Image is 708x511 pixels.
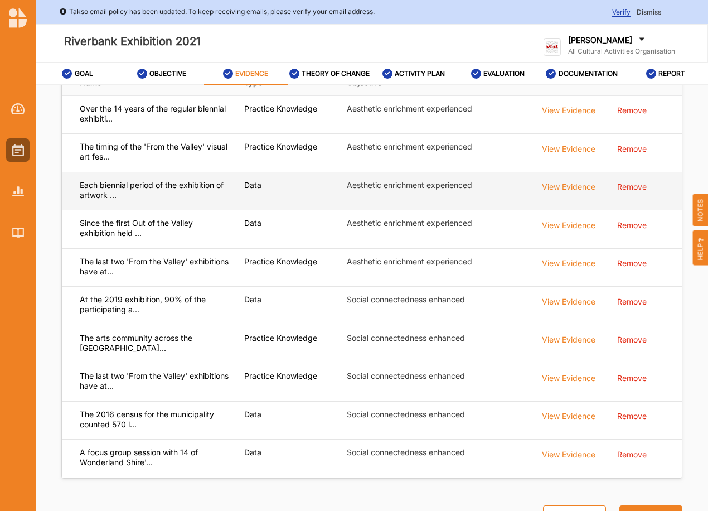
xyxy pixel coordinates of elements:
label: Aesthetic enrichment experienced [347,218,526,228]
img: Reports [12,186,24,196]
img: Dashboard [11,103,25,114]
label: Social connectedness enhanced [347,333,526,343]
img: Library [12,228,24,237]
div: View Evidence [542,180,595,192]
a: Library [6,221,30,244]
div: View Evidence [542,333,595,345]
label: DOCUMENTATION [559,69,618,78]
div: View Evidence [542,218,595,230]
label: A focus group session with 14 of Wonderland Shire'... [80,447,229,467]
label: The 2016 census for the municipality counted 570 l... [80,409,229,430]
label: Aesthetic enrichment experienced [347,180,526,190]
label: The timing of the 'From the Valley' visual art fes... [80,142,229,162]
label: Practice Knowledge [244,371,317,381]
label: The arts community across the [GEOGRAPHIC_DATA]... [80,333,229,353]
label: Data [244,447,261,457]
label: GOAL [75,69,93,78]
label: At the 2019 exhibition, 90% of the participating a... [80,295,229,315]
label: Data [244,409,261,420]
img: logo [544,38,561,56]
label: All Cultural Activities Organisation [568,47,675,56]
label: Each biennial period of the exhibition of artwork ... [80,180,229,200]
span: Dismiss [637,8,661,16]
label: Social connectedness enhanced [347,447,526,457]
label: Data [244,218,261,228]
label: Data [244,180,261,190]
div: View Evidence [542,409,595,422]
label: Aesthetic enrichment experienced [347,104,526,114]
div: View Evidence [542,371,595,383]
label: Practice Knowledge [244,257,317,267]
label: Social connectedness enhanced [347,409,526,420]
div: View Evidence [542,295,595,307]
label: Practice Knowledge [244,333,317,343]
a: Reports [6,180,30,203]
label: Data [244,295,261,305]
label: OBJECTIVE [149,69,186,78]
div: View Evidence [542,447,595,460]
div: Takso email policy has been updated. To keep receiving emails, please verify your email address. [59,6,375,17]
label: Practice Knowledge [244,104,317,114]
label: THEORY OF CHANGE [302,69,370,78]
label: EVIDENCE [235,69,268,78]
div: View Evidence [542,104,595,116]
label: ACTIVITY PLAN [395,69,445,78]
label: [PERSON_NAME] [568,35,632,45]
label: Over the 14 years of the regular biennial exhibiti... [80,104,229,124]
img: logo [9,8,27,28]
label: The last two 'From the Valley' exhibitions have at... [80,371,229,391]
label: Aesthetic enrichment experienced [347,142,526,152]
img: Activities [12,144,24,156]
label: Practice Knowledge [244,142,317,152]
div: View Evidence [542,257,595,269]
a: Activities [6,138,30,162]
label: Social connectedness enhanced [347,295,526,305]
label: EVALUATION [483,69,525,78]
label: Aesthetic enrichment experienced [347,257,526,267]
label: REPORT [658,69,685,78]
div: View Evidence [542,142,595,154]
label: Riverbank Exhibition 2021 [64,32,201,51]
a: Dashboard [6,97,30,120]
span: Verify [612,8,631,17]
label: Social connectedness enhanced [347,371,526,381]
label: The last two 'From the Valley' exhibitions have at... [80,257,229,277]
label: Since the first Out of the Valley exhibition held ... [80,218,229,238]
